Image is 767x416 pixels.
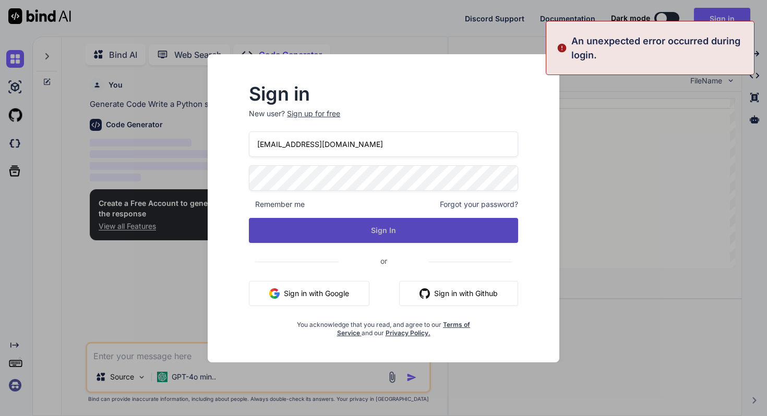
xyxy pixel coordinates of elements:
[440,199,518,210] span: Forgot your password?
[557,34,567,62] img: alert
[249,199,305,210] span: Remember me
[420,288,430,299] img: github
[249,85,518,102] h2: Sign in
[287,108,340,119] div: Sign up for free
[386,329,430,337] a: Privacy Policy.
[294,314,473,337] div: You acknowledge that you read, and agree to our and our
[249,218,518,243] button: Sign In
[269,288,280,299] img: google
[249,108,518,131] p: New user?
[249,131,518,157] input: Login or Email
[337,321,471,337] a: Terms of Service
[249,281,369,306] button: Sign in with Google
[339,248,429,274] span: or
[399,281,518,306] button: Sign in with Github
[571,34,748,62] p: An unexpected error occurred during login.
